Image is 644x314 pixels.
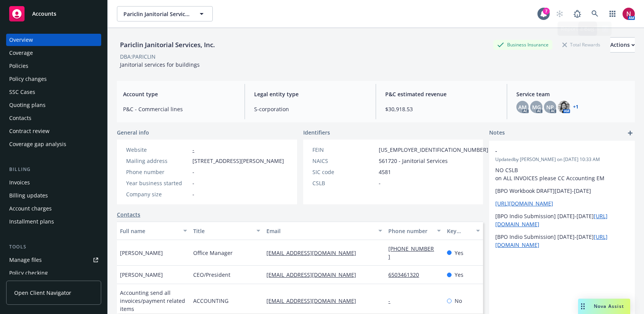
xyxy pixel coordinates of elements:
[6,215,101,228] a: Installment plans
[120,289,187,313] span: Accounting send all invoices/payment related items
[192,146,194,153] a: -
[9,125,49,137] div: Contract review
[192,168,194,176] span: -
[123,90,235,98] span: Account type
[120,249,163,257] span: [PERSON_NAME]
[578,299,630,314] button: Nova Assist
[117,40,218,50] div: Pariclin Janitorial Services, Inc.
[495,147,609,155] span: -
[447,227,472,235] div: Key contact
[623,8,635,20] img: photo
[117,128,149,136] span: General info
[9,267,48,279] div: Policy checking
[312,179,376,187] div: CSLB
[532,103,541,111] span: MG
[516,90,629,98] span: Service team
[385,105,498,113] span: $30,918.53
[303,128,330,136] span: Identifiers
[192,157,284,165] span: [STREET_ADDRESS][PERSON_NAME]
[193,297,228,305] span: ACCOUNTING
[455,297,462,305] span: No
[120,53,156,61] div: DBA: PARICLIN
[120,61,200,68] span: Janitorial services for buildings
[117,222,190,240] button: Full name
[266,271,362,278] a: [EMAIL_ADDRESS][DOMAIN_NAME]
[6,86,101,98] a: SSC Cases
[610,37,635,53] button: Actions
[126,157,189,165] div: Mailing address
[489,128,505,138] span: Notes
[126,146,189,154] div: Website
[495,212,629,228] p: [BPO Indio Submission] [DATE]-[DATE]
[385,222,444,240] button: Phone number
[6,47,101,59] a: Coverage
[120,227,179,235] div: Full name
[120,271,163,279] span: [PERSON_NAME]
[578,299,588,314] div: Drag to move
[543,8,550,15] div: 7
[388,297,396,304] a: -
[552,6,567,21] a: Start snowing
[6,73,101,85] a: Policy changes
[9,86,35,98] div: SSC Cases
[117,210,140,219] a: Contacts
[385,90,498,98] span: P&C estimated revenue
[32,11,56,17] span: Accounts
[9,254,42,266] div: Manage files
[379,146,488,154] span: [US_EMPLOYER_IDENTIFICATION_NUMBER]
[6,176,101,189] a: Invoices
[9,60,28,72] div: Policies
[266,249,362,256] a: [EMAIL_ADDRESS][DOMAIN_NAME]
[123,10,190,18] span: Pariclin Janitorial Services, Inc.
[6,125,101,137] a: Contract review
[192,179,194,187] span: -
[9,202,52,215] div: Account charges
[6,34,101,46] a: Overview
[587,6,603,21] a: Search
[266,227,374,235] div: Email
[312,168,376,176] div: SIC code
[266,297,362,304] a: [EMAIL_ADDRESS][DOMAIN_NAME]
[126,190,189,198] div: Company size
[312,146,376,154] div: FEIN
[388,271,425,278] a: 6503461320
[489,141,635,255] div: -Updatedby [PERSON_NAME] on [DATE] 10:33 AMNO CSLB on ALL INVOICES please CC Accounting EM[BPO Wo...
[254,105,366,113] span: S-corporation
[6,99,101,111] a: Quoting plans
[6,243,101,251] div: Tools
[126,179,189,187] div: Year business started
[193,249,233,257] span: Office Manager
[14,289,71,297] span: Open Client Navigator
[379,168,391,176] span: 4581
[594,303,624,309] span: Nova Assist
[570,6,585,21] a: Report a Bug
[605,6,620,21] a: Switch app
[6,189,101,202] a: Billing updates
[312,157,376,165] div: NAICS
[559,40,604,49] div: Total Rewards
[495,156,629,163] span: Updated by [PERSON_NAME] on [DATE] 10:33 AM
[444,222,483,240] button: Key contact
[9,99,46,111] div: Quoting plans
[263,222,385,240] button: Email
[9,112,31,124] div: Contacts
[192,190,194,198] span: -
[123,105,235,113] span: P&C - Commercial lines
[6,60,101,72] a: Policies
[455,249,463,257] span: Yes
[388,227,432,235] div: Phone number
[254,90,366,98] span: Legal entity type
[6,3,101,25] a: Accounts
[9,73,47,85] div: Policy changes
[193,271,230,279] span: CEO/President
[495,200,553,207] a: [URL][DOMAIN_NAME]
[495,166,629,182] p: NO CSLB on ALL INVOICES please CC Accounting EM
[9,215,54,228] div: Installment plans
[495,233,629,249] p: [BPO Indio Submission] [DATE]-[DATE]
[6,254,101,266] a: Manage files
[379,157,448,165] span: 561720 - Janitorial Services
[126,168,189,176] div: Phone number
[9,189,48,202] div: Billing updates
[9,34,33,46] div: Overview
[518,103,527,111] span: AM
